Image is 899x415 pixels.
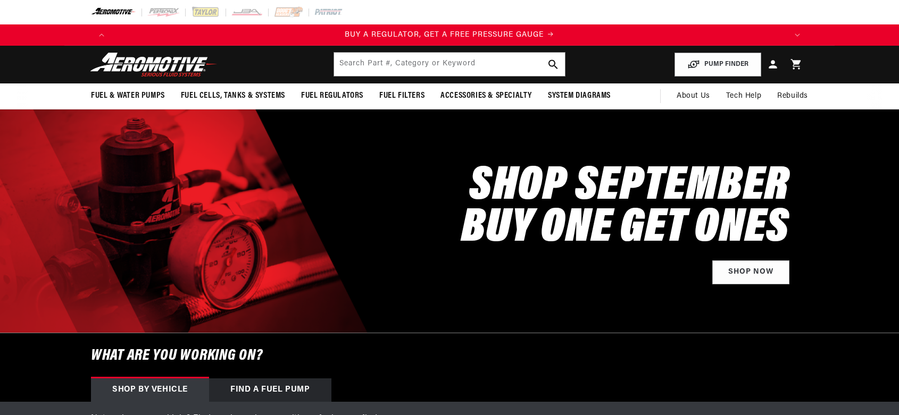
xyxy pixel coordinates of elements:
[87,52,220,77] img: Aeromotive
[64,333,835,378] h6: What are you working on?
[432,83,540,108] summary: Accessories & Specialty
[345,31,544,39] span: BUY A REGULATOR, GET A FREE PRESSURE GAUGE
[677,92,710,100] span: About Us
[371,83,432,108] summary: Fuel Filters
[112,29,787,41] div: 1 of 4
[440,90,532,101] span: Accessories & Specialty
[787,24,808,46] button: Translation missing: en.sections.announcements.next_announcement
[726,90,761,102] span: Tech Help
[669,83,718,109] a: About Us
[334,53,565,76] input: Search by Part Number, Category or Keyword
[301,90,363,101] span: Fuel Regulators
[293,83,371,108] summary: Fuel Regulators
[769,83,816,109] summary: Rebuilds
[777,90,808,102] span: Rebuilds
[461,166,789,250] h2: SHOP SEPTEMBER BUY ONE GET ONES
[173,83,293,108] summary: Fuel Cells, Tanks & Systems
[548,90,611,101] span: System Diagrams
[91,24,112,46] button: Translation missing: en.sections.announcements.previous_announcement
[542,53,565,76] button: search button
[712,260,789,284] a: Shop Now
[675,53,761,77] button: PUMP FINDER
[540,83,619,108] summary: System Diagrams
[112,29,787,41] a: BUY A REGULATOR, GET A FREE PRESSURE GAUGE
[91,90,165,101] span: Fuel & Water Pumps
[379,90,424,101] span: Fuel Filters
[112,29,787,41] div: Announcement
[83,83,173,108] summary: Fuel & Water Pumps
[209,378,331,402] div: Find a Fuel Pump
[64,24,835,46] slideshow-component: Translation missing: en.sections.announcements.announcement_bar
[91,378,209,402] div: Shop by vehicle
[718,83,769,109] summary: Tech Help
[181,90,285,101] span: Fuel Cells, Tanks & Systems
